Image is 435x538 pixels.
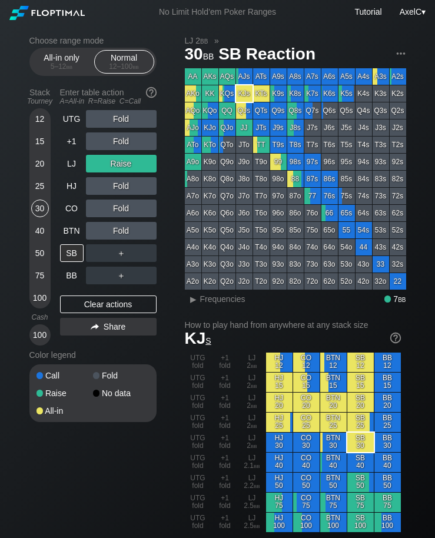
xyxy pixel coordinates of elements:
[86,244,157,262] div: ＋
[9,6,85,20] img: Floptimal logo
[287,171,304,187] div: 88
[236,68,253,85] div: AJs
[60,295,157,313] div: Clear actions
[356,273,372,290] div: 42o
[270,188,287,204] div: 97o
[31,132,49,150] div: 15
[202,171,218,187] div: K8o
[390,239,406,255] div: 42s
[202,256,218,273] div: K3o
[374,473,401,492] div: BB 50
[132,62,139,71] span: bb
[31,267,49,284] div: 75
[86,267,157,284] div: ＋
[60,83,157,110] div: Enter table action
[266,473,293,492] div: HJ 50
[219,137,235,153] div: QTo
[356,205,372,221] div: 64s
[347,433,374,452] div: SB 30
[219,119,235,136] div: QJo
[356,102,372,119] div: Q4s
[373,68,389,85] div: A3s
[356,154,372,170] div: 94s
[86,222,157,240] div: Fold
[31,222,49,240] div: 40
[394,47,407,60] img: ellipsis.fd386fe8.svg
[320,393,347,412] div: BTN 20
[287,154,304,170] div: 98s
[304,188,321,204] div: 77
[253,188,270,204] div: T7o
[86,155,157,172] div: Raise
[236,154,253,170] div: J9o
[219,68,235,85] div: AQs
[251,441,257,450] span: bb
[390,222,406,238] div: 52s
[270,205,287,221] div: 96o
[390,85,406,102] div: K2s
[390,119,406,136] div: J2s
[185,222,201,238] div: A5o
[212,353,238,372] div: +1 fold
[398,294,406,304] span: bb
[321,85,338,102] div: K6s
[185,329,211,347] span: KJ
[60,177,84,195] div: HJ
[31,326,49,344] div: 100
[239,433,265,452] div: LJ 2
[266,373,293,392] div: HJ 15
[37,62,87,71] div: 5 – 12
[287,119,304,136] div: J8s
[373,102,389,119] div: Q3s
[60,267,84,284] div: BB
[219,222,235,238] div: Q5o
[254,461,260,470] span: bb
[36,407,93,415] div: All-in
[287,137,304,153] div: T8s
[219,256,235,273] div: Q3o
[270,137,287,153] div: T9s
[287,273,304,290] div: 82o
[287,85,304,102] div: K8s
[356,256,372,273] div: 43o
[373,273,389,290] div: 32o
[356,119,372,136] div: J4s
[320,353,347,372] div: BTN 12
[31,177,49,195] div: 25
[389,331,402,344] img: help.32db89a4.svg
[219,273,235,290] div: Q2o
[236,205,253,221] div: J6o
[239,453,265,472] div: LJ 2.1
[93,389,150,397] div: No data
[60,97,157,105] div: A=All-in R=Raise C=Call
[185,373,211,392] div: UTG fold
[186,292,201,306] div: ▸
[356,68,372,85] div: A4s
[239,473,265,492] div: LJ 2.2
[373,256,389,273] div: 33
[287,256,304,273] div: 83o
[202,119,218,136] div: KJo
[347,413,374,432] div: SB 25
[236,222,253,238] div: J5o
[304,68,321,85] div: A7s
[287,102,304,119] div: Q8s
[253,154,270,170] div: T9o
[338,102,355,119] div: Q5s
[293,393,320,412] div: CO 20
[347,393,374,412] div: SB 20
[270,222,287,238] div: 95o
[373,154,389,170] div: 93s
[338,273,355,290] div: 52o
[200,36,208,45] span: bb
[86,132,157,150] div: Fold
[384,294,406,304] div: 7
[293,453,320,472] div: CO 40
[253,68,270,85] div: ATs
[338,188,355,204] div: 75s
[251,381,257,390] span: bb
[321,222,338,238] div: 65o
[266,453,293,472] div: HJ 40
[321,102,338,119] div: Q6s
[185,453,211,472] div: UTG fold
